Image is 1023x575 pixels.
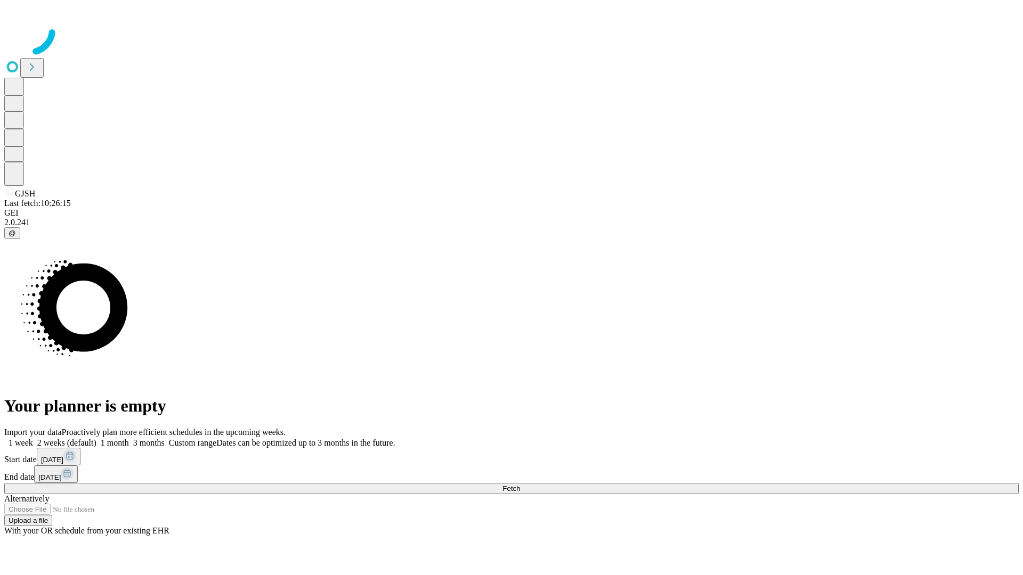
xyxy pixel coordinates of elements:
[4,208,1019,218] div: GEI
[216,438,395,447] span: Dates can be optimized up to 3 months in the future.
[4,483,1019,494] button: Fetch
[4,428,62,437] span: Import your data
[37,438,96,447] span: 2 weeks (default)
[4,526,169,535] span: With your OR schedule from your existing EHR
[4,227,20,239] button: @
[34,465,78,483] button: [DATE]
[37,448,80,465] button: [DATE]
[41,456,63,464] span: [DATE]
[15,189,35,198] span: GJSH
[9,438,33,447] span: 1 week
[4,494,49,503] span: Alternatively
[4,448,1019,465] div: Start date
[101,438,129,447] span: 1 month
[38,473,61,481] span: [DATE]
[502,484,520,492] span: Fetch
[4,218,1019,227] div: 2.0.241
[4,515,52,526] button: Upload a file
[9,229,16,237] span: @
[4,199,71,208] span: Last fetch: 10:26:15
[62,428,286,437] span: Proactively plan more efficient schedules in the upcoming weeks.
[4,396,1019,416] h1: Your planner is empty
[4,465,1019,483] div: End date
[133,438,165,447] span: 3 months
[169,438,216,447] span: Custom range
